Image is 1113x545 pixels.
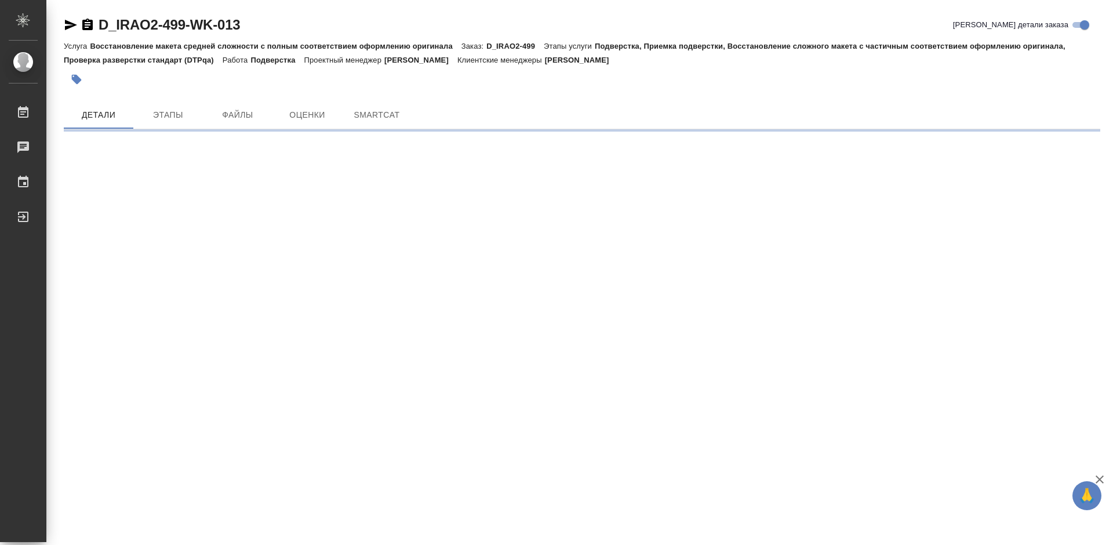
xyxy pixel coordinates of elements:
[544,42,595,50] p: Этапы услуги
[81,18,94,32] button: Скопировать ссылку
[1072,481,1101,510] button: 🙏
[304,56,384,64] p: Проектный менеджер
[486,42,544,50] p: D_IRAO2-499
[1077,484,1097,508] span: 🙏
[545,56,618,64] p: [PERSON_NAME]
[457,56,545,64] p: Клиентские менеджеры
[140,108,196,122] span: Этапы
[64,42,90,50] p: Услуга
[90,42,461,50] p: Восстановление макета средней сложности с полным соответствием оформлению оригинала
[223,56,251,64] p: Работа
[210,108,265,122] span: Файлы
[71,108,126,122] span: Детали
[461,42,486,50] p: Заказ:
[99,17,240,32] a: D_IRAO2-499-WK-013
[349,108,405,122] span: SmartCat
[953,19,1068,31] span: [PERSON_NAME] детали заказа
[384,56,457,64] p: [PERSON_NAME]
[64,67,89,92] button: Добавить тэг
[64,18,78,32] button: Скопировать ссылку для ЯМессенджера
[250,56,304,64] p: Подверстка
[279,108,335,122] span: Оценки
